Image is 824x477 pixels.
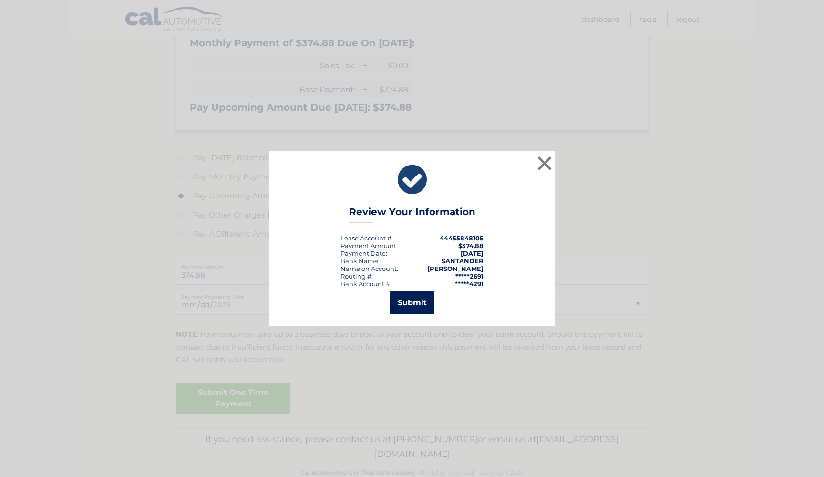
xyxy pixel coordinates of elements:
[390,291,434,314] button: Submit
[340,249,386,257] span: Payment Date
[340,272,373,280] div: Routing #:
[440,234,484,242] strong: 44455848105
[340,249,387,257] div: :
[427,265,484,272] strong: [PERSON_NAME]
[442,257,484,265] strong: SANTANDER
[535,154,554,173] button: ×
[340,265,398,272] div: Name on Account:
[461,249,484,257] span: [DATE]
[349,206,475,223] h3: Review Your Information
[458,242,484,249] span: $374.88
[340,280,391,288] div: Bank Account #:
[340,257,380,265] div: Bank Name:
[340,234,393,242] div: Lease Account #:
[340,242,398,249] div: Payment Amount:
